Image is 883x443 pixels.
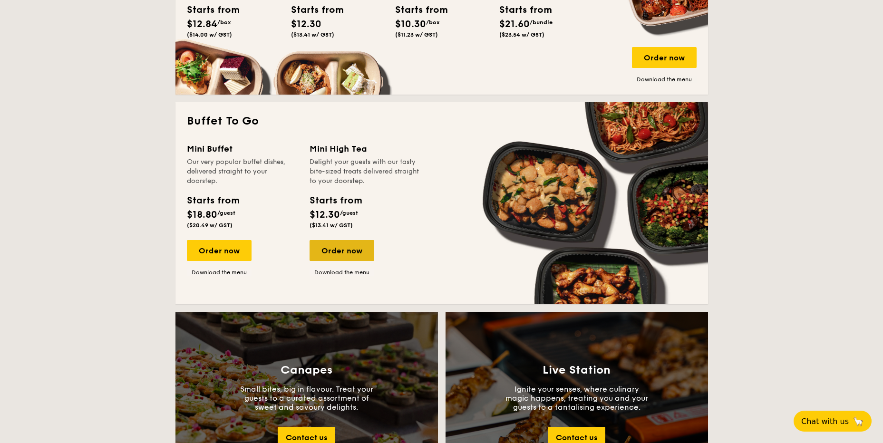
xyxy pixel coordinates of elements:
p: Small bites, big in flavour. Treat your guests to a curated assortment of sweet and savoury delig... [235,385,378,412]
h3: Canapes [281,364,332,377]
span: $12.30 [310,209,340,221]
span: ($13.41 w/ GST) [310,222,353,229]
a: Download the menu [187,269,252,276]
span: /guest [340,210,358,216]
span: /bundle [530,19,553,26]
div: Starts from [291,3,334,17]
span: ($11.23 w/ GST) [395,31,438,38]
span: $12.30 [291,19,321,30]
div: Starts from [310,193,361,208]
span: ($20.49 w/ GST) [187,222,233,229]
div: Starts from [187,193,239,208]
h3: Live Station [543,364,611,377]
span: 🦙 [853,416,864,427]
span: ($14.00 w/ GST) [187,31,232,38]
span: ($23.54 w/ GST) [499,31,544,38]
span: /guest [217,210,235,216]
a: Download the menu [310,269,374,276]
span: /box [426,19,440,26]
div: Starts from [499,3,542,17]
span: /box [217,19,231,26]
div: Mini High Tea [310,142,421,155]
span: $12.84 [187,19,217,30]
div: Order now [310,240,374,261]
p: Ignite your senses, where culinary magic happens, treating you and your guests to a tantalising e... [505,385,648,412]
span: $10.30 [395,19,426,30]
span: $18.80 [187,209,217,221]
a: Download the menu [632,76,697,83]
h2: Buffet To Go [187,114,697,129]
span: $21.60 [499,19,530,30]
span: Chat with us [801,417,849,426]
div: Order now [632,47,697,68]
div: Delight your guests with our tasty bite-sized treats delivered straight to your doorstep. [310,157,421,186]
span: ($13.41 w/ GST) [291,31,334,38]
div: Our very popular buffet dishes, delivered straight to your doorstep. [187,157,298,186]
div: Starts from [187,3,230,17]
div: Starts from [395,3,438,17]
div: Mini Buffet [187,142,298,155]
button: Chat with us🦙 [794,411,872,432]
div: Order now [187,240,252,261]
